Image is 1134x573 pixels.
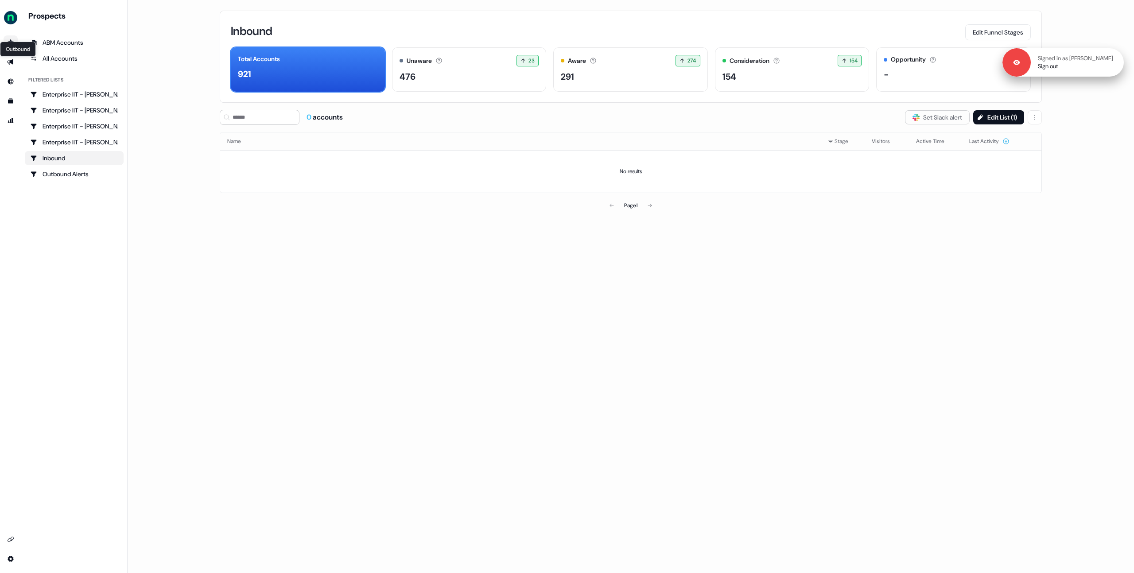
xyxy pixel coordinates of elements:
div: 476 [400,70,416,83]
div: Enterprise IIT - [PERSON_NAME] [30,90,118,99]
a: All accounts [25,51,124,66]
a: Go to Inbound [4,74,18,89]
a: Go to outbound experience [4,55,18,69]
a: Go to attribution [4,113,18,128]
a: Sign out [1038,62,1058,70]
span: 154 [850,56,858,65]
span: 23 [528,56,535,65]
a: Go to Enterprise IIT - Amanda Reid [25,87,124,101]
a: ABM Accounts [25,35,124,50]
div: 291 [561,70,574,83]
a: Go to integrations [4,532,18,546]
button: Visitors [872,133,901,149]
div: Enterprise IIT - [PERSON_NAME] [30,122,118,131]
div: Enterprise IIT - [PERSON_NAME] [30,106,118,115]
div: accounts [307,112,343,122]
div: 154 [722,70,736,83]
button: Active Time [916,133,955,149]
a: Go to Enterprise IIT - Logan Quartermus [25,135,124,149]
div: 921 [238,67,251,81]
button: Edit Funnel Stages [965,24,1031,40]
div: Unaware [407,56,432,66]
a: Go to Enterprise IIT - Josh Bleess [25,119,124,133]
div: Consideration [730,56,769,66]
div: All Accounts [30,54,118,63]
div: Prospects [28,11,124,21]
a: Go to Inbound [25,151,124,165]
a: Go to Outbound Alerts [25,167,124,181]
a: Go to templates [4,94,18,108]
p: Signed in as [PERSON_NAME] [1038,54,1113,62]
div: Aware [568,56,586,66]
div: Outbound Alerts [30,170,118,178]
button: Edit List (1) [973,110,1024,124]
div: Stage [827,137,858,146]
div: Page 1 [624,201,637,210]
td: No results [220,150,1041,193]
div: Opportunity [891,55,926,64]
div: - [884,68,889,81]
div: Inbound [30,154,118,163]
button: Last Activity [969,133,1010,149]
div: Enterprise IIT - [PERSON_NAME] [30,138,118,147]
div: ABM Accounts [30,38,118,47]
th: Name [220,132,820,150]
span: 0 [307,112,313,122]
div: Filtered lists [28,76,63,84]
button: Set Slack alert [905,110,970,124]
span: 274 [687,56,696,65]
div: Total Accounts [238,54,280,64]
h3: Inbound [231,25,272,37]
a: Go to Enterprise IIT - Ernie Lozano [25,103,124,117]
a: Go to integrations [4,552,18,566]
a: Go to prospects [4,35,18,50]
